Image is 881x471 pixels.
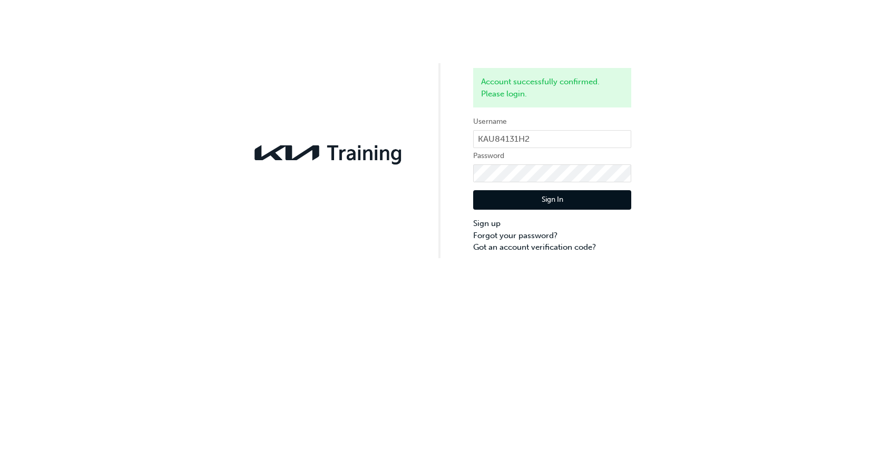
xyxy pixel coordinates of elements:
label: Username [473,115,631,128]
label: Password [473,150,631,162]
button: Sign In [473,190,631,210]
a: Got an account verification code? [473,241,631,253]
img: kia-training [250,139,408,167]
input: Username [473,130,631,148]
div: Account successfully confirmed. Please login. [473,68,631,107]
a: Forgot your password? [473,230,631,242]
a: Sign up [473,218,631,230]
